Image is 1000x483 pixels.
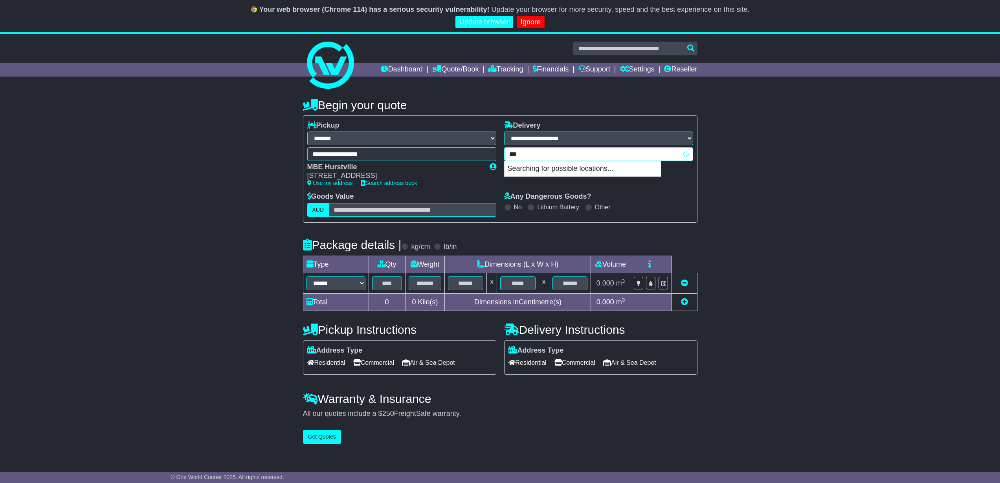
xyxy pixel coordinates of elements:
[504,147,693,161] typeahead: Please provide city
[303,99,697,112] h4: Begin your quote
[505,161,661,176] p: Searching for possible locations...
[307,180,353,186] a: Use my address
[303,238,402,251] h4: Package details |
[259,5,490,13] b: Your web browser (Chrome 114) has a serious security vulnerability!
[405,256,445,273] td: Weight
[622,278,625,284] sup: 3
[307,357,345,369] span: Residential
[616,298,625,306] span: m
[303,430,341,444] button: Get Quotes
[537,203,579,211] label: Lithium Battery
[681,279,688,287] a: Remove this item
[303,323,496,336] h4: Pickup Instructions
[303,256,369,273] td: Type
[353,357,394,369] span: Commercial
[303,392,697,405] h4: Warranty & Insurance
[622,297,625,303] sup: 3
[504,323,697,336] h4: Delivery Instructions
[432,63,479,77] a: Quote/Book
[307,192,354,201] label: Goods Value
[307,172,482,180] div: [STREET_ADDRESS]
[444,243,457,251] label: lb/in
[664,63,697,77] a: Reseller
[445,256,591,273] td: Dimensions (L x W x H)
[405,293,445,311] td: Kilo(s)
[539,273,549,293] td: x
[603,357,656,369] span: Air & Sea Depot
[491,5,749,13] span: Update your browser for more security, speed and the best experience on this site.
[303,410,697,418] div: All our quotes include a $ FreightSafe warranty.
[681,298,688,306] a: Add new item
[303,293,369,311] td: Total
[591,256,630,273] td: Volume
[517,16,545,29] a: Ignore
[616,279,625,287] span: m
[171,474,284,480] span: © One World Courier 2025. All rights reserved.
[514,203,522,211] label: No
[455,16,513,29] a: Update browser
[578,63,610,77] a: Support
[508,357,547,369] span: Residential
[487,273,497,293] td: x
[620,63,655,77] a: Settings
[595,203,611,211] label: Other
[307,163,482,172] div: MBE Hurstville
[533,63,569,77] a: Financials
[361,180,417,186] a: Search address book
[508,346,564,355] label: Address Type
[596,298,614,306] span: 0.000
[307,346,363,355] label: Address Type
[445,293,591,311] td: Dimensions in Centimetre(s)
[488,63,523,77] a: Tracking
[369,256,405,273] td: Qty
[504,192,591,201] label: Any Dangerous Goods?
[412,298,416,306] span: 0
[307,203,329,217] label: AUD
[554,357,595,369] span: Commercial
[382,410,394,417] span: 250
[307,121,339,130] label: Pickup
[402,357,455,369] span: Air & Sea Depot
[411,243,430,251] label: kg/cm
[369,293,405,311] td: 0
[504,121,541,130] label: Delivery
[381,63,423,77] a: Dashboard
[596,279,614,287] span: 0.000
